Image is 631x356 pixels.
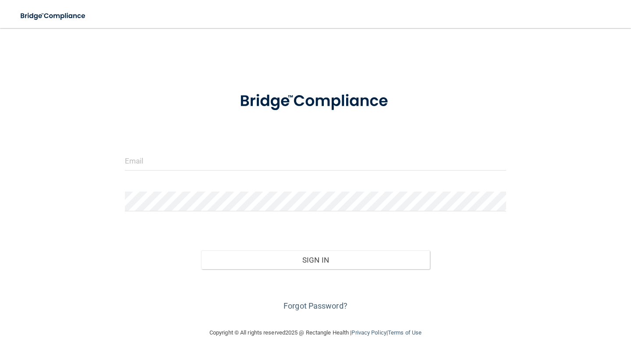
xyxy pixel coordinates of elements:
[284,301,347,310] a: Forgot Password?
[201,250,430,270] button: Sign In
[351,329,386,336] a: Privacy Policy
[125,151,506,171] input: Email
[388,329,422,336] a: Terms of Use
[156,319,475,347] div: Copyright © All rights reserved 2025 @ Rectangle Health | |
[13,7,94,25] img: bridge_compliance_login_screen.278c3ca4.svg
[223,81,408,122] img: bridge_compliance_login_screen.278c3ca4.svg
